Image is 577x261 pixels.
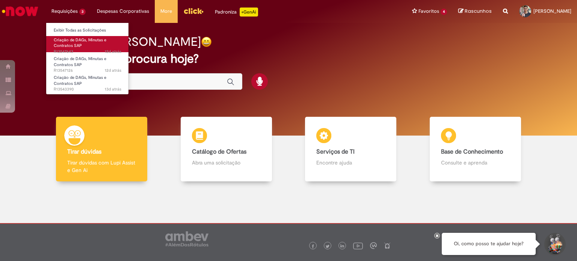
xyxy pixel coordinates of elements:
[192,159,261,166] p: Abra uma solicitação
[441,159,510,166] p: Consulte e aprenda
[105,49,121,54] span: 12d atrás
[311,244,315,248] img: logo_footer_facebook.png
[316,148,355,155] b: Serviços de TI
[215,8,258,17] div: Padroniza
[543,233,566,255] button: Iniciar Conversa de Suporte
[183,5,204,17] img: click_logo_yellow_360x200.png
[1,4,39,19] img: ServiceNow
[46,55,129,71] a: Aberto R13547126 : Criação de DAGs, Minutas e Contratos SAP
[54,56,106,68] span: Criação de DAGs, Minutas e Contratos SAP
[465,8,492,15] span: Rascunhos
[67,148,101,155] b: Tirar dúvidas
[54,68,121,74] span: R13547126
[97,8,149,15] span: Despesas Corporativas
[105,68,121,73] time: 18/09/2025 13:24:49
[288,117,413,182] a: Serviços de TI Encontre ajuda
[533,8,571,14] span: [PERSON_NAME]
[105,49,121,54] time: 18/09/2025 15:01:35
[46,26,129,35] a: Exibir Todas as Solicitações
[384,242,391,249] img: logo_footer_naosei.png
[165,231,208,246] img: logo_footer_ambev_rotulo_gray.png
[105,68,121,73] span: 12d atrás
[57,52,520,65] h2: O que você procura hoje?
[54,75,106,86] span: Criação de DAGs, Minutas e Contratos SAP
[441,148,503,155] b: Base de Conhecimento
[39,117,164,182] a: Tirar dúvidas Tirar dúvidas com Lupi Assist e Gen Ai
[442,233,536,255] div: Oi, como posso te ajudar hoje?
[46,23,129,95] ul: Requisições
[192,148,246,155] b: Catálogo de Ofertas
[353,241,363,250] img: logo_footer_youtube.png
[54,49,121,55] span: R13547643
[105,86,121,92] time: 17/09/2025 12:10:33
[160,8,172,15] span: More
[201,36,212,47] img: happy-face.png
[441,9,447,15] span: 4
[51,8,78,15] span: Requisições
[79,9,86,15] span: 3
[46,74,129,90] a: Aberto R13543390 : Criação de DAGs, Minutas e Contratos SAP
[105,86,121,92] span: 13d atrás
[418,8,439,15] span: Favoritos
[164,117,289,182] a: Catálogo de Ofertas Abra uma solicitação
[413,117,538,182] a: Base de Conhecimento Consulte e aprenda
[340,244,344,249] img: logo_footer_linkedin.png
[54,86,121,92] span: R13543390
[370,242,377,249] img: logo_footer_workplace.png
[57,35,201,48] h2: Bom dia, [PERSON_NAME]
[46,36,129,52] a: Aberto R13547643 : Criação de DAGs, Minutas e Contratos SAP
[240,8,258,17] p: +GenAi
[458,8,492,15] a: Rascunhos
[54,37,106,49] span: Criação de DAGs, Minutas e Contratos SAP
[316,159,385,166] p: Encontre ajuda
[67,159,136,174] p: Tirar dúvidas com Lupi Assist e Gen Ai
[326,244,329,248] img: logo_footer_twitter.png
